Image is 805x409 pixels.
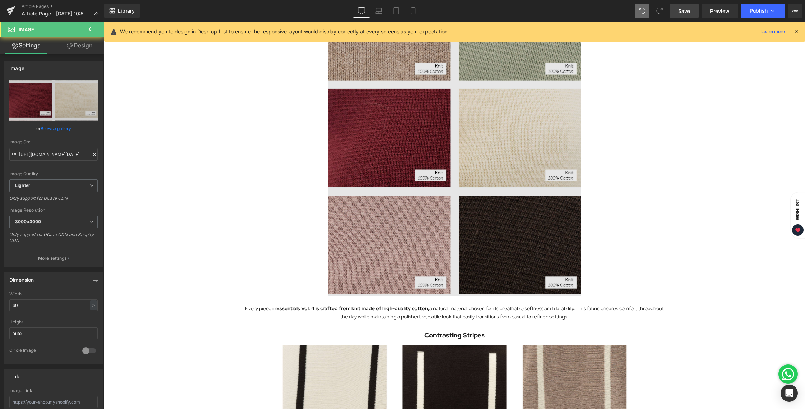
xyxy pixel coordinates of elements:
a: Desktop [353,4,370,18]
div: Image Quality [9,171,98,176]
div: Link [9,369,19,380]
button: More settings [4,250,103,267]
span: Preview [710,7,730,15]
span: Save [678,7,690,15]
div: Image Src [9,139,98,144]
div: Width [9,291,98,297]
div: or [9,125,98,132]
div: Open Intercom Messenger [781,385,798,402]
a: Laptop [370,4,387,18]
div: Height [9,320,98,325]
p: We recommend you to design in Desktop first to ensure the responsive layout would display correct... [120,28,449,36]
b: 3000x3000 [15,219,41,224]
div: Only support for UCare CDN and Shopify CDN [9,232,98,248]
p: More settings [38,255,67,262]
div: Image Resolution [9,208,98,213]
strong: Essentials Vol. 4 is crafted from knit made of high-quality cotton, [172,284,326,290]
input: https://your-shop.myshopify.com [9,396,98,408]
div: Dimension [9,273,34,283]
h1: Contrasting Stripes [141,308,561,319]
a: Browse gallery [41,122,71,135]
a: Tablet [387,4,405,18]
input: auto [9,327,98,339]
a: Learn more [758,27,788,36]
span: Image [19,27,34,32]
input: auto [9,299,98,311]
button: Undo [635,4,649,18]
div: % [90,300,97,310]
div: Circle Image [9,348,75,355]
b: Lighter [15,183,30,188]
p: Every piece in a natural material chosen for its breathable softness and durability. This fabric ... [141,283,561,299]
span: Library [118,8,135,14]
a: Design [54,37,106,54]
a: New Library [104,4,140,18]
div: Image [9,61,24,71]
span: Article Page - [DATE] 10:58:15 [22,11,91,17]
div: Image Link [9,388,98,393]
a: Preview [701,4,738,18]
input: Link [9,148,98,161]
a: Article Pages [22,4,104,9]
div: Only support for UCare CDN [9,196,98,206]
span: Publish [750,8,768,14]
a: Mobile [405,4,422,18]
button: Publish [741,4,785,18]
button: More [788,4,802,18]
button: Redo [652,4,667,18]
